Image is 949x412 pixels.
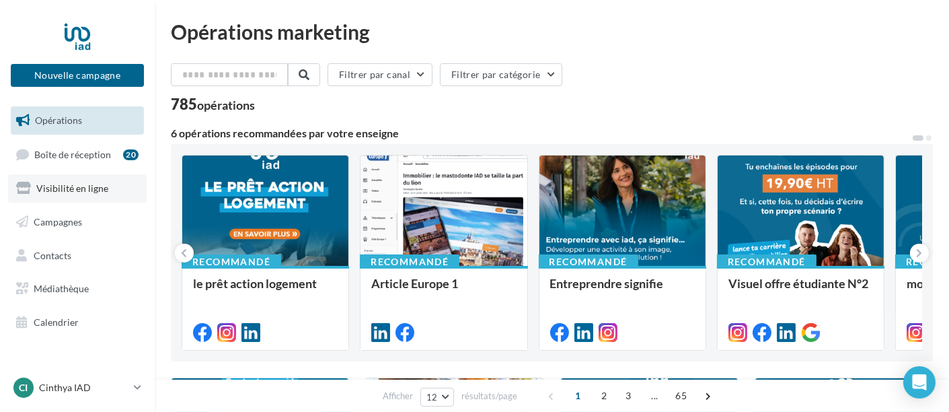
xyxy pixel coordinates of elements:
span: 2 [593,385,615,407]
span: 12 [426,392,438,403]
span: résultats/page [461,390,517,403]
a: Calendrier [8,308,147,337]
span: le prêt action logement [193,276,317,291]
span: 3 [617,385,639,407]
span: Visibilité en ligne [36,182,108,194]
span: Contacts [34,249,71,261]
div: Recommandé [717,254,817,269]
span: 65 [670,385,692,407]
div: Open Intercom Messenger [903,366,936,399]
p: Cinthya IAD [39,381,128,394]
span: ... [644,385,665,407]
div: opérations [197,99,255,111]
div: Recommandé [360,254,459,269]
a: Médiathèque [8,275,147,303]
span: Article Europe 1 [371,276,458,291]
a: Campagnes [8,208,147,236]
button: Filtrer par catégorie [440,63,562,86]
span: Campagnes [34,216,82,228]
a: Opérations [8,106,147,135]
span: Afficher [383,390,413,403]
div: Recommandé [539,254,638,269]
div: 785 [171,97,255,112]
div: Opérations marketing [171,22,933,42]
span: 1 [567,385,589,407]
a: Boîte de réception20 [8,140,147,169]
span: Médiathèque [34,283,89,294]
span: Entreprendre signifie [550,276,664,291]
a: Visibilité en ligne [8,174,147,203]
button: 12 [420,388,455,407]
span: Opérations [35,114,82,126]
span: Calendrier [34,316,79,328]
div: 20 [123,149,139,160]
span: Visuel offre étudiante N°2 [728,276,868,291]
div: 6 opérations recommandées par votre enseigne [171,128,911,139]
div: Recommandé [182,254,281,269]
a: Contacts [8,242,147,270]
button: Nouvelle campagne [11,64,144,87]
button: Filtrer par canal [328,63,432,86]
span: Boîte de réception [34,148,111,160]
span: CI [20,381,28,394]
a: CI Cinthya IAD [11,375,144,401]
